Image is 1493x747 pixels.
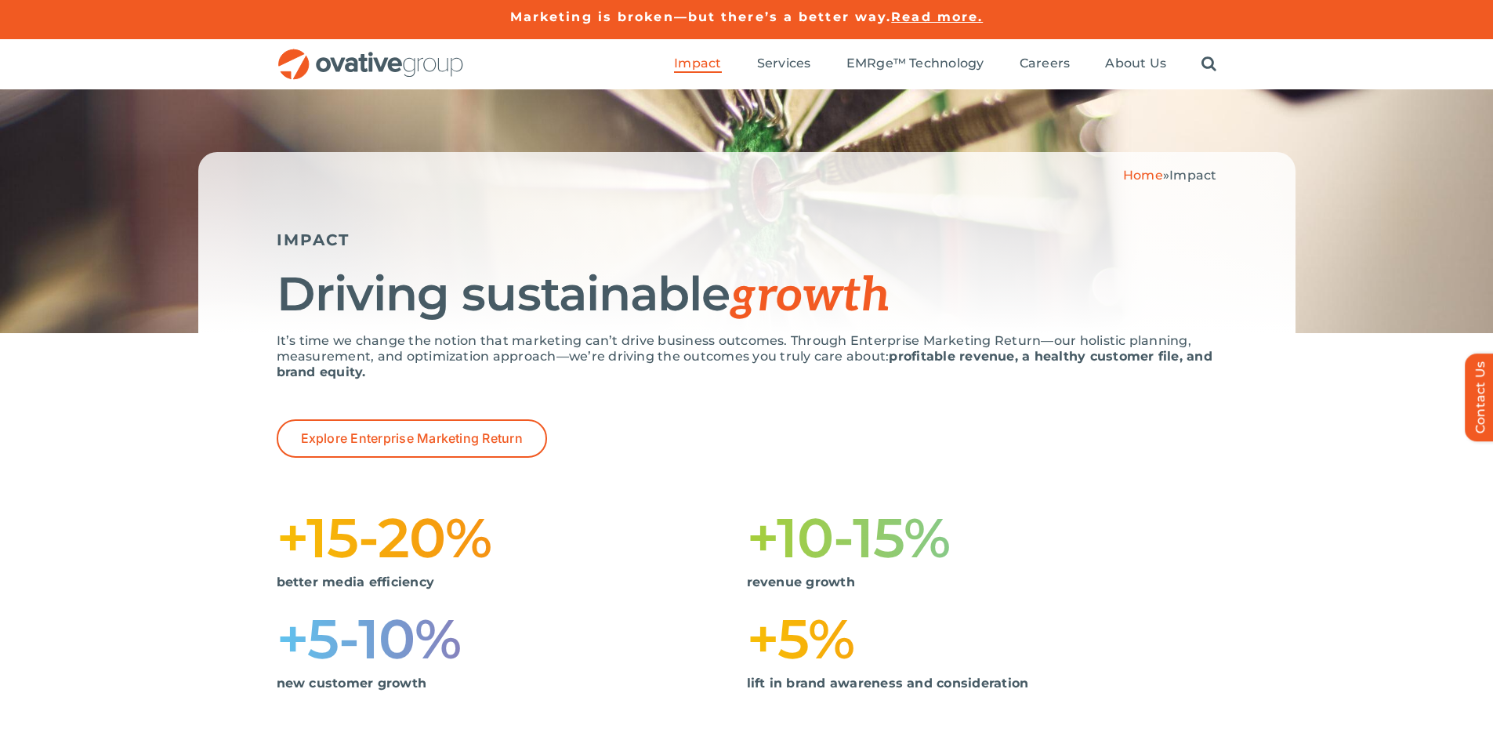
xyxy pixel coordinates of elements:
h5: IMPACT [277,230,1217,249]
a: Read more. [891,9,983,24]
strong: revenue growth [747,575,855,589]
span: EMRge™ Technology [846,56,984,71]
h1: Driving sustainable [277,269,1217,321]
span: Services [757,56,811,71]
strong: new customer growth [277,676,427,691]
span: Explore Enterprise Marketing Return [301,431,523,446]
strong: better media efficiency [277,575,435,589]
a: About Us [1105,56,1166,73]
a: OG_Full_horizontal_RGB [277,47,465,62]
a: Careers [1020,56,1071,73]
span: Impact [1169,168,1216,183]
a: Marketing is broken—but there’s a better way. [510,9,892,24]
h1: +5-10% [277,614,747,664]
p: It’s time we change the notion that marketing can’t drive business outcomes. Through Enterprise M... [277,333,1217,380]
a: Search [1201,56,1216,73]
span: » [1123,168,1217,183]
a: Impact [674,56,721,73]
span: About Us [1105,56,1166,71]
span: Careers [1020,56,1071,71]
h1: +10-15% [747,513,1217,563]
span: Impact [674,56,721,71]
a: Explore Enterprise Marketing Return [277,419,547,458]
h1: +5% [747,614,1217,664]
a: EMRge™ Technology [846,56,984,73]
nav: Menu [674,39,1216,89]
span: growth [730,268,890,325]
a: Services [757,56,811,73]
strong: lift in brand awareness and consideration [747,676,1029,691]
h1: +15-20% [277,513,747,563]
strong: profitable revenue, a healthy customer file, and brand equity. [277,349,1212,379]
a: Home [1123,168,1163,183]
